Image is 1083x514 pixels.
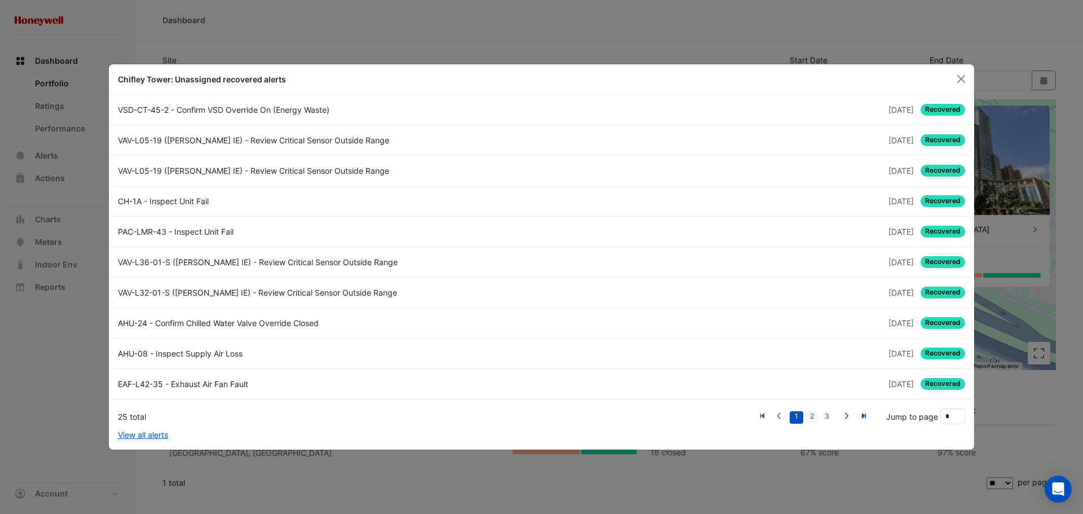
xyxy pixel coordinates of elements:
[888,379,914,389] span: Tue 01-Jul-2025 16:30 AEST
[1045,476,1072,503] div: Open Intercom Messenger
[111,378,541,390] div: EAF-L42-35 - Exhaust Air Fan Fault
[888,318,914,328] span: Mon 21-Jul-2025 13:02 AEST
[921,378,965,390] span: Recovered
[820,411,834,424] a: 3
[921,134,965,146] span: Recovered
[888,227,914,236] span: Thu 07-Aug-2025 03:01 AEST
[888,288,914,297] span: Fri 25-Jul-2025 16:47 AEST
[888,135,914,145] span: Wed 20-Aug-2025 12:16 AEST
[855,409,873,424] a: Last
[921,256,965,268] span: Recovered
[111,104,541,116] div: VSD-CT-45-2 - Confirm VSD Override On (Energy Waste)
[838,409,855,424] a: Next
[921,195,965,207] span: Recovered
[888,257,914,267] span: Fri 01-Aug-2025 12:01 AEST
[118,411,754,423] div: 25 total
[111,317,541,329] div: AHU-24 - Confirm Chilled Water Valve Override Closed
[111,165,541,177] div: VAV-L05-19 ([PERSON_NAME] IE) - Review Critical Sensor Outside Range
[118,74,286,84] b: Chifley Tower: Unassigned recovered alerts
[790,411,803,424] a: 1
[888,166,914,175] span: Tue 19-Aug-2025 12:45 AEST
[886,411,938,423] label: Jump to page
[953,71,970,87] button: Close
[805,411,818,424] a: 2
[921,287,965,298] span: Recovered
[111,226,541,238] div: PAC-LMR-43 - Inspect Unit Fail
[921,226,965,238] span: Recovered
[111,134,541,146] div: VAV-L05-19 ([PERSON_NAME] IE) - Review Critical Sensor Outside Range
[921,317,965,329] span: Recovered
[111,256,541,268] div: VAV-L36-01-S ([PERSON_NAME] IE) - Review Critical Sensor Outside Range
[111,287,541,298] div: VAV-L32-01-S ([PERSON_NAME] IE) - Review Critical Sensor Outside Range
[921,165,965,177] span: Recovered
[111,195,541,207] div: CH-1A - Inspect Unit Fail
[888,349,914,358] span: Mon 14-Jul-2025 07:34 AEST
[888,105,914,115] span: Fri 22-Aug-2025 06:33 AEST
[888,196,914,206] span: Thu 07-Aug-2025 08:02 AEST
[921,104,965,116] span: Recovered
[111,348,541,359] div: AHU-08 - Inspect Supply Air Loss
[921,348,965,359] span: Recovered
[118,429,168,441] a: View all alerts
